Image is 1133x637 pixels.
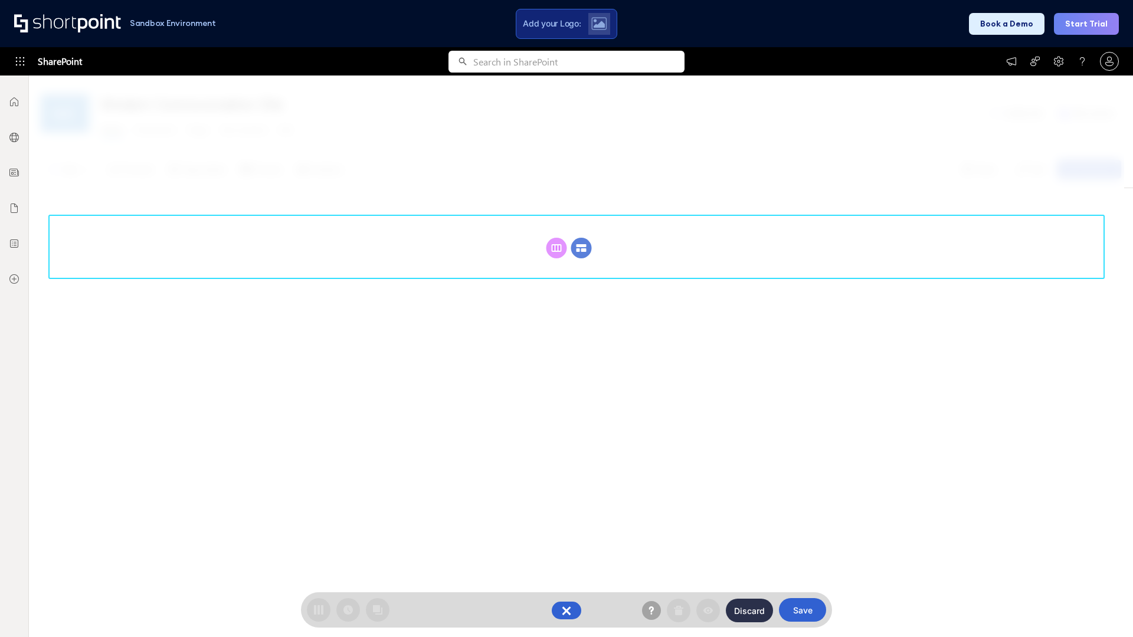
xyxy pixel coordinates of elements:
button: Book a Demo [969,13,1044,35]
iframe: Chat Widget [1074,580,1133,637]
span: Add your Logo: [523,18,581,29]
input: Search in SharePoint [473,51,685,73]
button: Start Trial [1054,13,1119,35]
h1: Sandbox Environment [130,20,216,27]
button: Save [779,598,826,622]
button: Discard [726,599,773,622]
img: Upload logo [591,17,607,30]
span: SharePoint [38,47,82,75]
